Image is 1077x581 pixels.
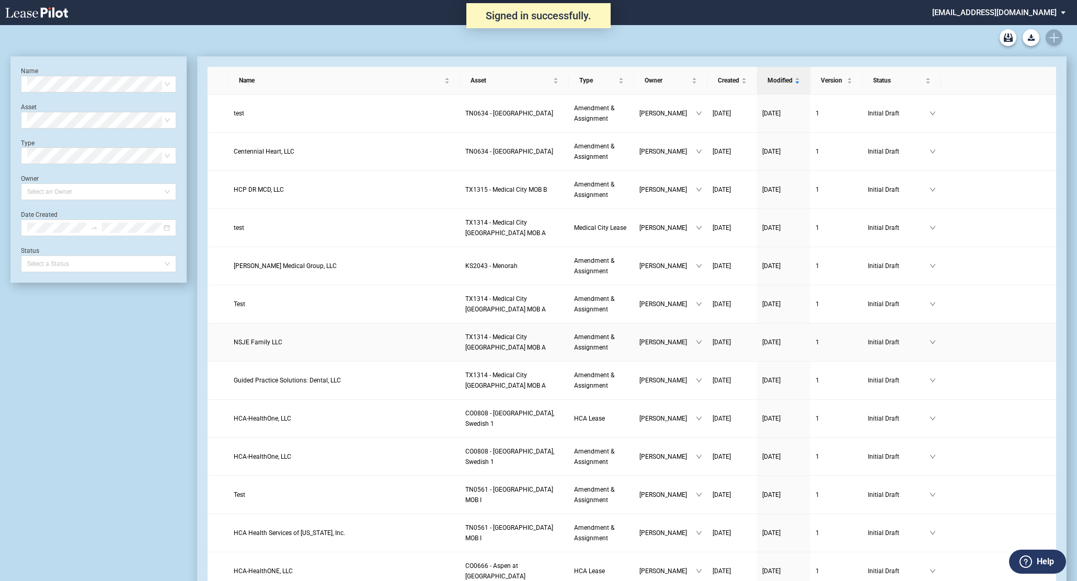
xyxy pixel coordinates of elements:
span: 1 [816,453,819,460]
span: Amendment & Assignment [574,104,614,122]
span: down [930,377,936,384]
span: Amendment & Assignment [574,524,614,542]
a: [DATE] [713,490,752,500]
span: 1 [816,262,819,270]
a: CO0808 - [GEOGRAPHIC_DATA], Swedish 1 [465,446,564,467]
span: [PERSON_NAME] [639,490,696,500]
a: [DATE] [713,108,752,119]
a: HCA-HealthOne, LLC [234,413,455,424]
span: [PERSON_NAME] [639,299,696,309]
a: [DATE] [713,337,752,347]
span: [PERSON_NAME] [639,566,696,576]
span: NSJE Family LLC [234,339,282,346]
span: [DATE] [713,415,731,422]
a: HCA Lease [574,413,629,424]
span: test [234,110,244,117]
span: down [930,148,936,155]
a: Amendment & Assignment [574,141,629,162]
span: down [930,301,936,307]
a: 1 [816,223,857,233]
a: [PERSON_NAME] Medical Group, LLC [234,261,455,271]
span: down [696,377,702,384]
th: Status [863,67,941,95]
span: down [696,339,702,345]
span: down [696,263,702,269]
span: CO0808 - Denver, Swedish 1 [465,448,554,466]
span: [DATE] [762,339,781,346]
a: HCA-HealthONE, LLC [234,566,455,576]
a: Amendment & Assignment [574,446,629,467]
a: [DATE] [713,528,752,538]
span: down [930,339,936,345]
a: Amendment & Assignment [574,179,629,200]
span: [DATE] [713,453,731,460]
span: down [930,492,936,498]
span: Status [873,75,923,86]
label: Name [21,67,38,75]
span: Version [821,75,845,86]
span: [DATE] [762,224,781,231]
th: Created [707,67,757,95]
a: 1 [816,337,857,347]
a: [DATE] [762,184,805,195]
a: [DATE] [762,375,805,386]
span: Created [718,75,739,86]
span: swap-right [90,224,98,231]
label: Status [21,247,39,254]
a: [DATE] [762,223,805,233]
a: [DATE] [762,337,805,347]
a: NSJE Family LLC [234,337,455,347]
a: Guided Practice Solutions: Dental, LLC [234,375,455,386]
a: TX1314 - Medical City [GEOGRAPHIC_DATA] MOB A [465,370,564,391]
label: Date Created [21,211,58,218]
span: to [90,224,98,231]
span: [PERSON_NAME] [639,413,696,424]
span: HCA Health Services of Tennessee, Inc. [234,529,345,537]
span: [DATE] [713,224,731,231]
span: [DATE] [762,377,781,384]
a: [DATE] [762,528,805,538]
span: [DATE] [713,110,731,117]
span: 1 [816,339,819,346]
span: 1 [816,529,819,537]
span: Initial Draft [868,413,930,424]
a: [DATE] [713,261,752,271]
span: [PERSON_NAME] [639,108,696,119]
th: Type [569,67,634,95]
span: down [696,530,702,536]
span: [DATE] [713,491,731,498]
a: 1 [816,566,857,576]
span: TN0634 - Physicians Park [465,110,553,117]
a: TN0634 - [GEOGRAPHIC_DATA] [465,108,564,119]
span: [DATE] [713,186,731,193]
span: CO0808 - Denver, Swedish 1 [465,410,554,427]
button: Help [1009,550,1066,574]
span: [DATE] [713,567,731,575]
span: Medical City Lease [574,224,626,231]
span: [PERSON_NAME] [639,451,696,462]
span: CO0666 - Aspen at Sky Ridge [465,562,525,580]
span: [DATE] [762,110,781,117]
span: Statland Medical Group, LLC [234,262,337,270]
span: [PERSON_NAME] [639,261,696,271]
a: Archive [1000,29,1016,46]
span: 1 [816,491,819,498]
a: TN0561 - [GEOGRAPHIC_DATA] MOB I [465,522,564,543]
span: 1 [816,224,819,231]
span: [DATE] [762,491,781,498]
a: [DATE] [762,299,805,309]
label: Owner [21,175,39,182]
span: 1 [816,415,819,422]
a: [DATE] [762,108,805,119]
a: TX1315 - Medical City MOB B [465,184,564,195]
span: TX1314 - Medical City Dallas MOB A [465,295,546,313]
th: Asset [460,67,569,95]
a: TX1314 - Medical City [GEOGRAPHIC_DATA] MOB A [465,217,564,238]
span: 1 [816,186,819,193]
md-menu: Download Blank Form List [1019,29,1042,46]
span: HCA-HealthOne, LLC [234,453,291,460]
span: Test [234,300,245,308]
label: Asset [21,103,37,111]
span: [DATE] [713,339,731,346]
span: [PERSON_NAME] [639,223,696,233]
